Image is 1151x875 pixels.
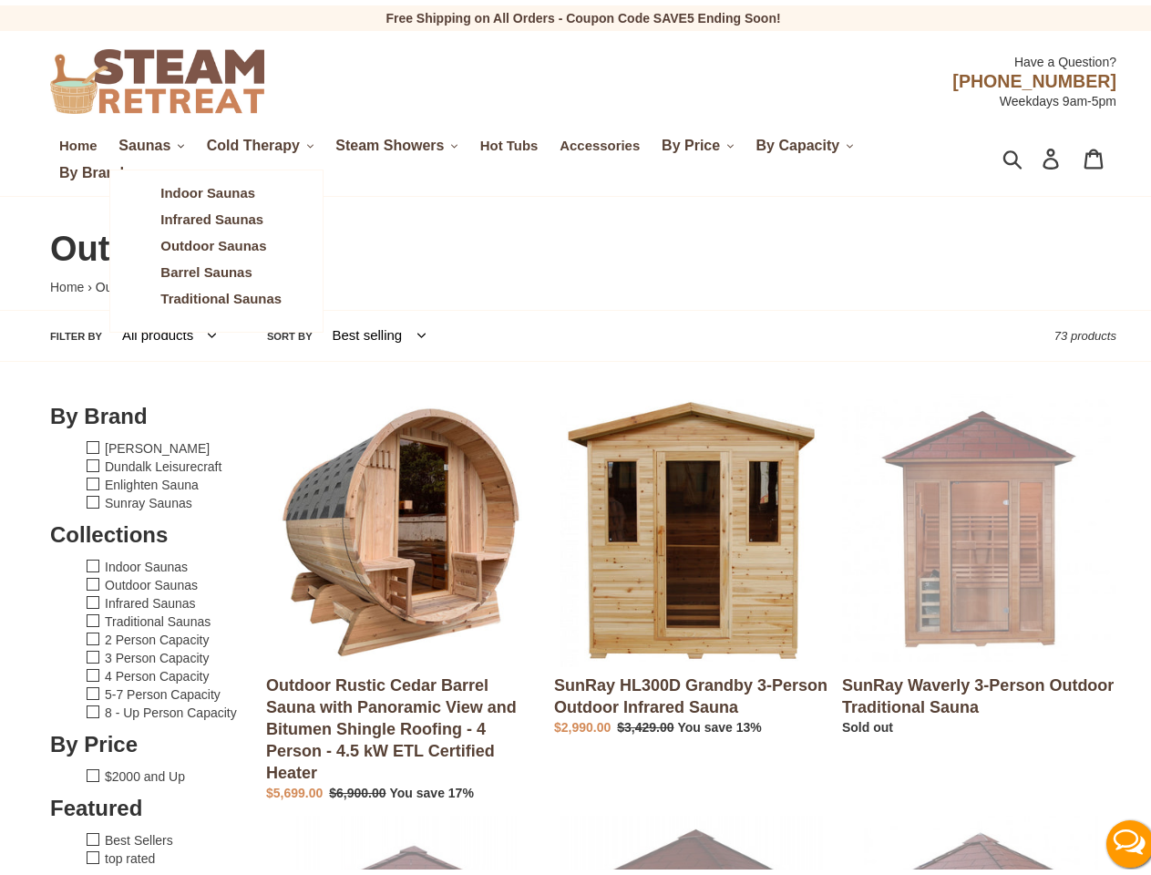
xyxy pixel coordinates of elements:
span: By Capacity [756,132,840,149]
button: By Price [653,127,744,154]
span: Indoor Saunas [160,180,255,196]
span: Home [59,132,97,149]
span: Barrel Saunas [160,259,252,275]
button: By Brand [50,154,148,181]
a: Sunray Saunas [105,490,192,505]
span: Outdoor Saunas [96,274,189,289]
a: Dundalk Leisurecraft [105,454,221,468]
h3: By Brand [50,397,252,425]
a: 3 Person Capacity [105,645,209,660]
button: By Capacity [747,127,863,154]
span: Saunas [118,132,170,149]
a: top rated [105,846,155,860]
button: Steam Showers [326,127,468,154]
a: $2000 and Up [105,764,185,778]
a: Infrared Saunas [147,201,295,228]
a: 5-7 Person Capacity [105,682,221,696]
button: Saunas [109,127,193,154]
span: 73 products [1054,324,1116,337]
label: Sort by [267,322,313,340]
button: Cold Therapy [198,127,324,154]
a: Traditional Saunas [147,281,295,307]
a: [PERSON_NAME] [105,436,210,450]
span: [PHONE_NUMBER] [952,66,1116,86]
span: Steam Showers [335,132,444,149]
a: Outdoor Saunas [147,228,295,254]
a: 4 Person Capacity [105,664,209,678]
a: Accessories [550,129,649,152]
a: Indoor Saunas [147,175,295,201]
span: Outdoor Saunas [50,224,320,262]
a: Outdoor Saunas [105,572,198,587]
a: 2 Person Capacity [105,627,209,642]
span: Weekdays 9am-5pm [1000,88,1116,103]
h3: Featured [50,789,252,817]
span: By Brand [59,160,124,176]
a: Barrel Saunas [147,254,295,281]
span: Hot Tubs [480,132,539,149]
h3: By Price [50,726,252,753]
a: Enlighten Sauna [105,472,199,487]
span: › [87,274,92,289]
h3: Collections [50,516,252,543]
a: Hot Tubs [471,129,548,152]
div: Have a Question? [406,38,1116,66]
a: Infrared Saunas [105,591,196,605]
img: Steam Retreat [50,44,264,108]
a: Home [50,129,106,152]
a: Indoor Saunas [105,554,188,569]
span: Outdoor Saunas [160,232,266,249]
span: By Price [662,132,720,149]
label: Filter by [50,322,102,340]
nav: breadcrumbs [50,273,1116,291]
span: Accessories [560,132,640,149]
a: Best Sellers [105,828,173,842]
span: Traditional Saunas [160,285,282,302]
span: Cold Therapy [207,132,300,149]
span: Infrared Saunas [160,206,263,222]
a: Home [50,274,84,289]
a: 8 - Up Person Capacity [105,700,237,715]
a: Traditional Saunas [105,609,211,623]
